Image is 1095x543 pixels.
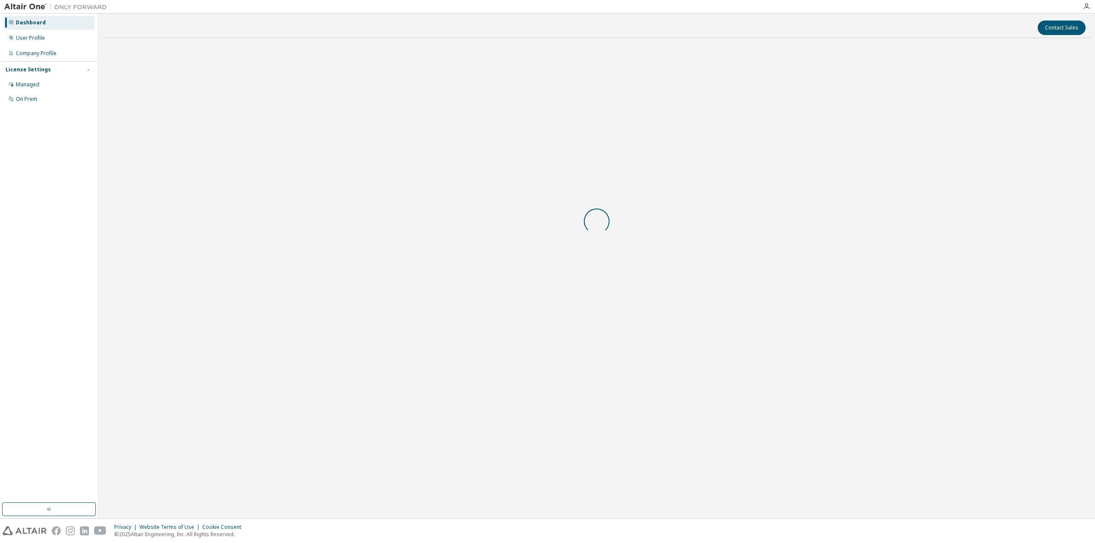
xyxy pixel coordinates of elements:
img: facebook.svg [52,526,61,535]
div: Dashboard [16,19,46,26]
div: On Prem [16,96,37,103]
div: Privacy [114,524,139,531]
div: Cookie Consent [202,524,246,531]
div: User Profile [16,35,45,41]
img: Altair One [4,3,111,11]
button: Contact Sales [1038,21,1086,35]
img: instagram.svg [66,526,75,535]
div: Website Terms of Use [139,524,202,531]
div: License Settings [6,66,51,73]
div: Managed [16,81,39,88]
p: © 2025 Altair Engineering, Inc. All Rights Reserved. [114,531,246,538]
img: youtube.svg [94,526,107,535]
img: linkedin.svg [80,526,89,535]
img: altair_logo.svg [3,526,47,535]
div: Company Profile [16,50,56,57]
